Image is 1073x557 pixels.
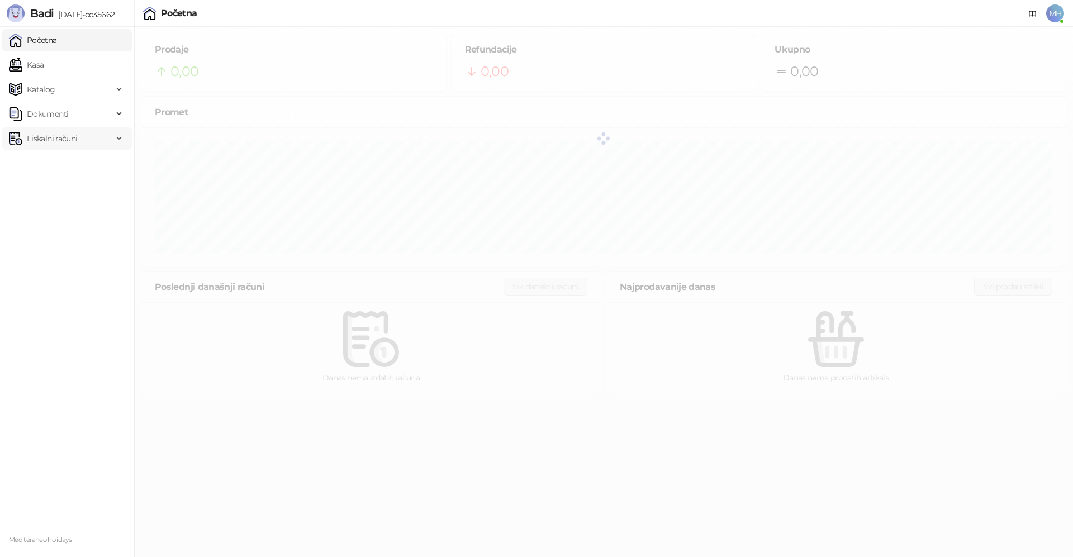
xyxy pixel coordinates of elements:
img: Logo [7,4,25,22]
span: Dokumenti [27,103,68,125]
a: Dokumentacija [1024,4,1042,22]
a: Početna [9,29,57,51]
small: Mediteraneo holidays [9,536,72,544]
span: Badi [30,7,54,20]
span: Fiskalni računi [27,127,77,150]
span: Katalog [27,78,55,101]
span: MH [1046,4,1064,22]
span: [DATE]-cc35662 [54,9,115,20]
div: Početna [161,9,197,18]
a: Kasa [9,54,44,76]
